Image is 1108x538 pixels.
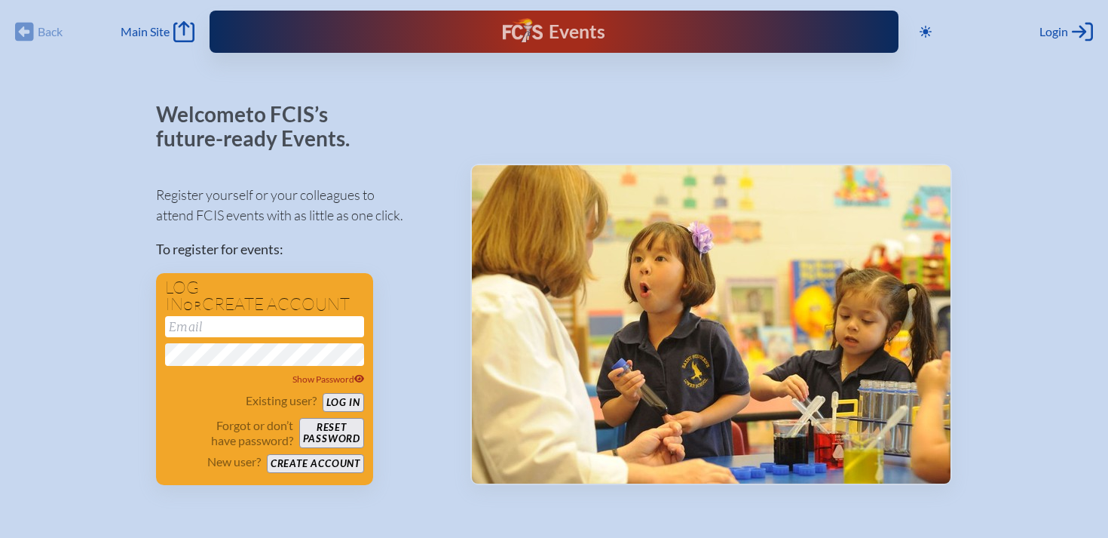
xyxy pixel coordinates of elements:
[299,418,364,448] button: Resetpassword
[156,103,367,150] p: Welcome to FCIS’s future-ready Events.
[472,165,950,484] img: Events
[246,393,317,408] p: Existing user?
[406,18,702,45] div: FCIS Events — Future ready
[292,374,365,385] span: Show Password
[165,279,364,313] h1: Log in create account
[156,185,446,226] p: Register yourself or your colleagues to attend FCIS events with as little as one click.
[207,454,261,469] p: New user?
[267,454,364,473] button: Create account
[165,418,293,448] p: Forgot or don’t have password?
[121,24,170,39] span: Main Site
[156,239,446,260] p: To register for events:
[121,21,194,42] a: Main Site
[183,298,202,313] span: or
[323,393,364,412] button: Log in
[165,316,364,337] input: Email
[1039,24,1068,39] span: Login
